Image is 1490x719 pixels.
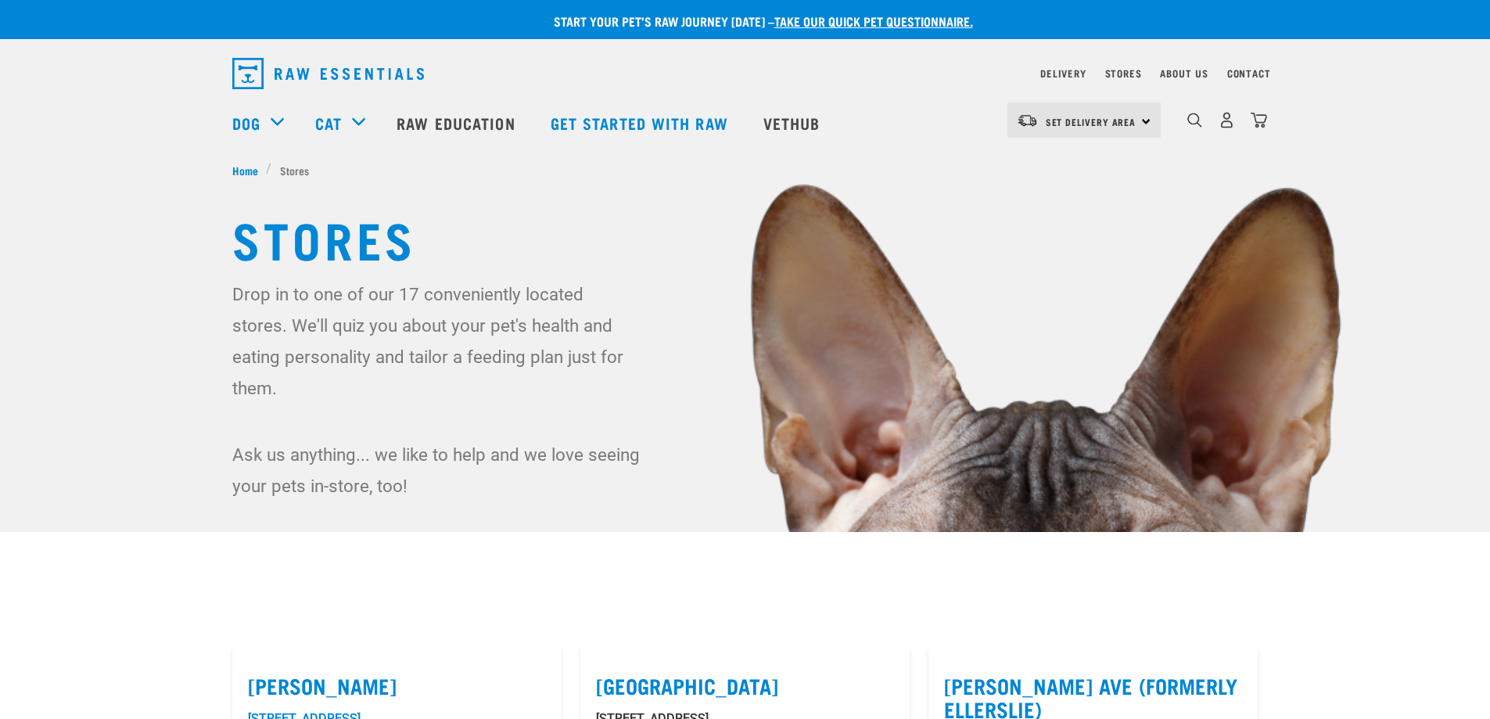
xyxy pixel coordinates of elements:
[232,111,260,135] a: Dog
[248,674,546,698] label: [PERSON_NAME]
[232,162,267,178] a: Home
[315,111,342,135] a: Cat
[596,674,894,698] label: [GEOGRAPHIC_DATA]
[748,92,840,154] a: Vethub
[1227,70,1271,76] a: Contact
[1187,113,1202,128] img: home-icon-1@2x.png
[232,210,1258,266] h1: Stores
[1219,112,1235,128] img: user.png
[535,92,748,154] a: Get started with Raw
[232,162,258,178] span: Home
[774,17,973,24] a: take our quick pet questionnaire.
[1105,70,1142,76] a: Stores
[1160,70,1208,76] a: About Us
[1040,70,1086,76] a: Delivery
[232,162,1258,178] nav: breadcrumbs
[220,52,1271,95] nav: dropdown navigation
[232,58,424,89] img: Raw Essentials Logo
[1017,113,1038,128] img: van-moving.png
[1251,112,1267,128] img: home-icon@2x.png
[232,439,643,502] p: Ask us anything... we like to help and we love seeing your pets in-store, too!
[232,279,643,404] p: Drop in to one of our 17 conveniently located stores. We'll quiz you about your pet's health and ...
[1046,119,1136,124] span: Set Delivery Area
[381,92,534,154] a: Raw Education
